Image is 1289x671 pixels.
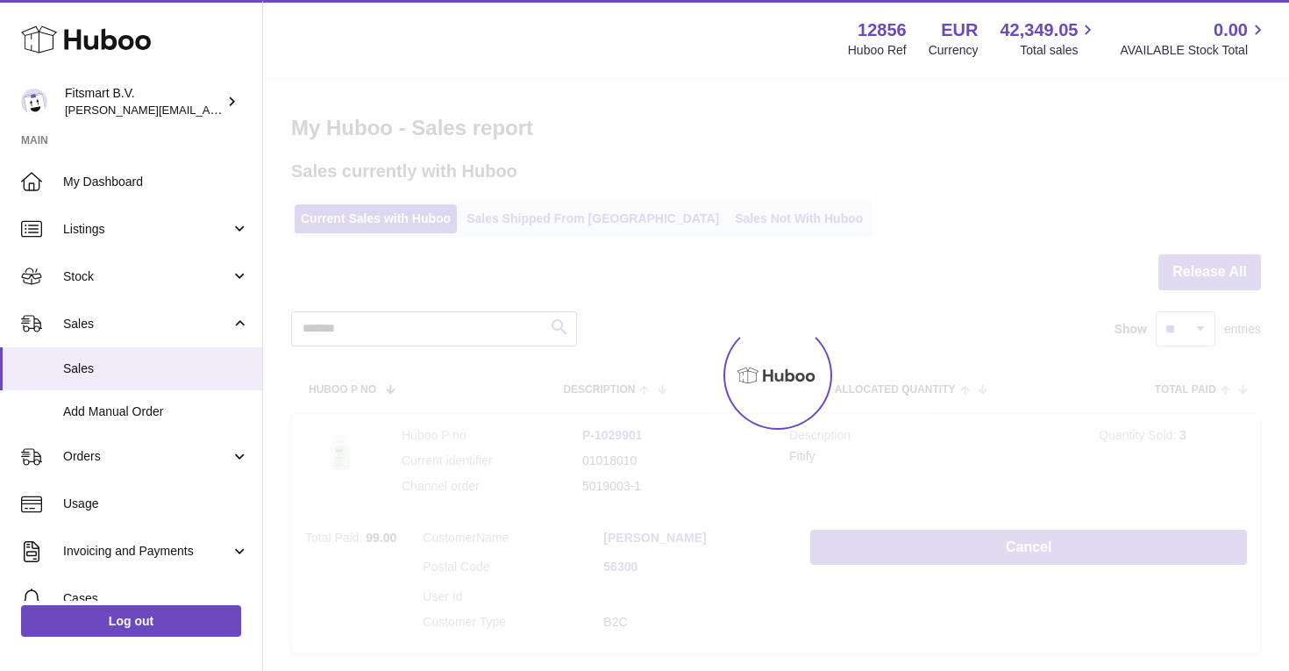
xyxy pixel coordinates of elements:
[63,268,231,285] span: Stock
[1000,18,1098,59] a: 42,349.05 Total sales
[941,18,978,42] strong: EUR
[65,103,352,117] span: [PERSON_NAME][EMAIL_ADDRESS][DOMAIN_NAME]
[63,543,231,560] span: Invoicing and Payments
[63,174,249,190] span: My Dashboard
[63,496,249,512] span: Usage
[858,18,907,42] strong: 12856
[1120,42,1268,59] span: AVAILABLE Stock Total
[63,316,231,332] span: Sales
[65,85,223,118] div: Fitsmart B.V.
[929,42,979,59] div: Currency
[1214,18,1248,42] span: 0.00
[21,605,241,637] a: Log out
[21,89,47,115] img: jonathan@leaderoo.com
[848,42,907,59] div: Huboo Ref
[1000,18,1078,42] span: 42,349.05
[63,590,249,607] span: Cases
[1020,42,1098,59] span: Total sales
[63,221,231,238] span: Listings
[63,360,249,377] span: Sales
[63,403,249,420] span: Add Manual Order
[1120,18,1268,59] a: 0.00 AVAILABLE Stock Total
[63,448,231,465] span: Orders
